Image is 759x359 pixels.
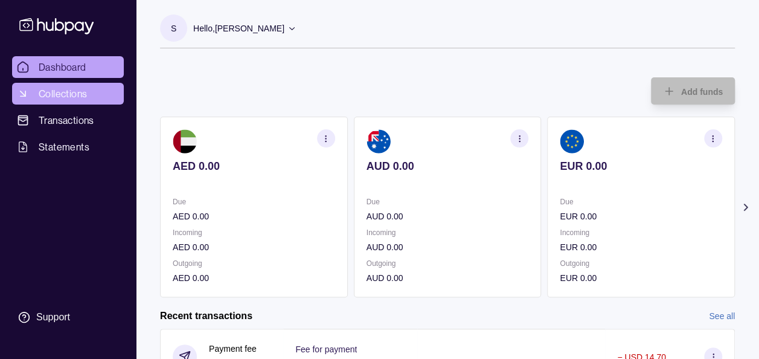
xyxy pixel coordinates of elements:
p: Outgoing [560,257,722,270]
p: AED 0.00 [173,210,335,223]
p: AED 0.00 [173,241,335,254]
p: Payment fee [209,342,257,355]
p: EUR 0.00 [560,271,722,285]
h2: Recent transactions [160,309,252,323]
p: Outgoing [173,257,335,270]
span: Dashboard [39,60,86,74]
a: Statements [12,136,124,158]
a: Collections [12,83,124,105]
a: Transactions [12,109,124,131]
span: Statements [39,140,89,154]
p: Due [367,195,529,209]
p: EUR 0.00 [560,160,722,173]
img: eu [560,129,584,154]
p: Fee for payment [295,344,357,354]
p: Hello, [PERSON_NAME] [193,22,284,35]
p: S [171,22,176,35]
img: au [367,129,391,154]
p: EUR 0.00 [560,210,722,223]
img: ae [173,129,197,154]
span: Add funds [681,87,723,97]
p: Due [560,195,722,209]
a: Dashboard [12,56,124,78]
button: Add funds [651,77,735,105]
p: Incoming [560,226,722,239]
p: Incoming [173,226,335,239]
div: Support [36,311,70,324]
p: Due [173,195,335,209]
p: AED 0.00 [173,271,335,285]
p: AUD 0.00 [367,271,529,285]
p: EUR 0.00 [560,241,722,254]
p: Incoming [367,226,529,239]
span: Collections [39,86,87,101]
p: Outgoing [367,257,529,270]
p: AUD 0.00 [367,241,529,254]
p: AED 0.00 [173,160,335,173]
p: AUD 0.00 [367,210,529,223]
span: Transactions [39,113,94,128]
a: Support [12,305,124,330]
p: AUD 0.00 [367,160,529,173]
a: See all [709,309,735,323]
